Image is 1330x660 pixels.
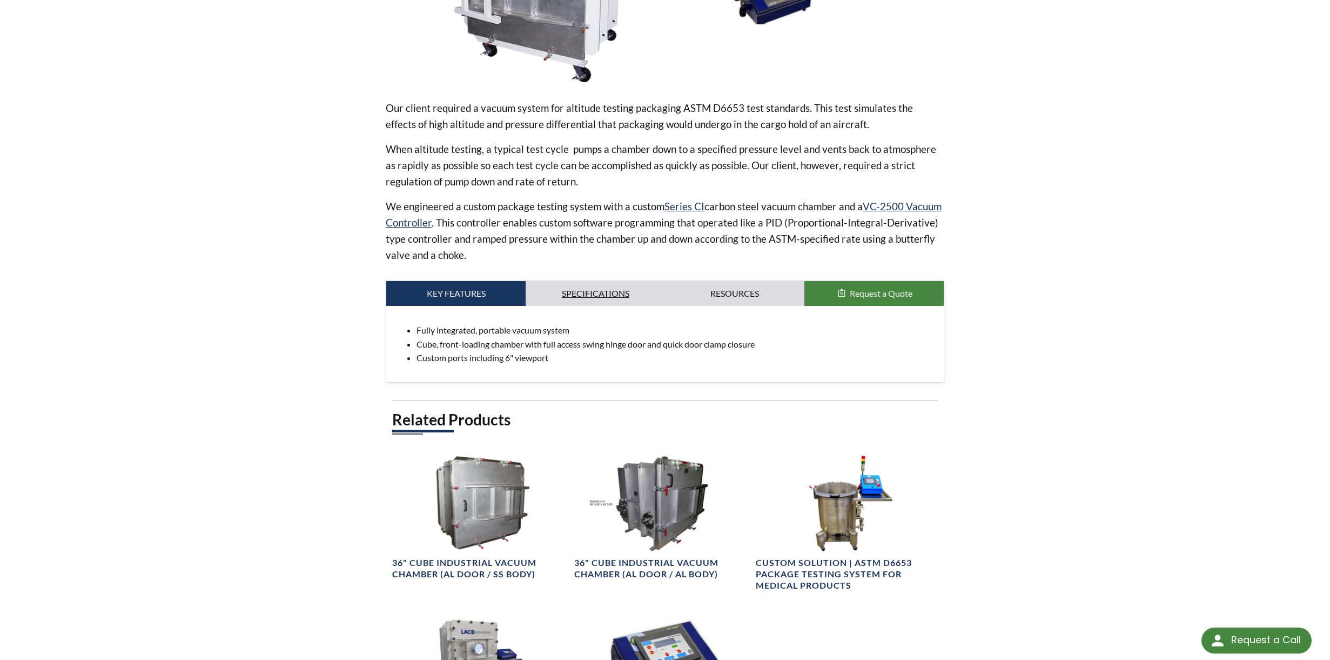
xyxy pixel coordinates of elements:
[386,198,944,263] p: We engineered a custom package testing system with a custom carbon steel vacuum chamber and a . T...
[392,454,568,580] a: LVC363636-3222-CI 36" Cube Vacuum Chamber, front angle view36" Cube Industrial Vacuum Chamber (AL...
[574,557,750,580] h4: 36" Cube Industrial Vacuum Chamber (AL Door / AL Body)
[756,557,931,591] h4: Custom Solution | ASTM D6653 Package Testing System for Medical Products
[1231,628,1301,652] div: Request a Call
[417,351,935,365] li: Custom ports including 6" viewport
[756,454,931,591] a: Full view of Cylindrical Package Testing System for Medical ProductsCustom Solution | ASTM D6653 ...
[386,281,526,306] a: Key Features
[664,200,704,212] a: Series CI
[392,410,938,430] h2: Related Products
[665,281,804,306] a: Resources
[804,281,944,306] button: Request a Quote
[392,557,568,580] h4: 36" Cube Industrial Vacuum Chamber (AL Door / SS Body)
[574,454,750,580] a: Cube Industrial Vacuum Chamber, port view36" Cube Industrial Vacuum Chamber (AL Door / AL Body)
[386,141,944,190] p: When altitude testing, a typical test cycle pumps a chamber down to a specified pressure level an...
[1209,632,1226,649] img: round button
[526,281,665,306] a: Specifications
[386,100,944,132] p: Our client required a vacuum system for altitude testing packaging ASTM D6653 test standards. Thi...
[417,323,935,337] li: Fully integrated, portable vacuum system
[850,288,912,298] span: Request a Quote
[1201,628,1312,654] div: Request a Call
[417,337,935,351] li: Cube, front-loading chamber with full access swing hinge door and quick door clamp closure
